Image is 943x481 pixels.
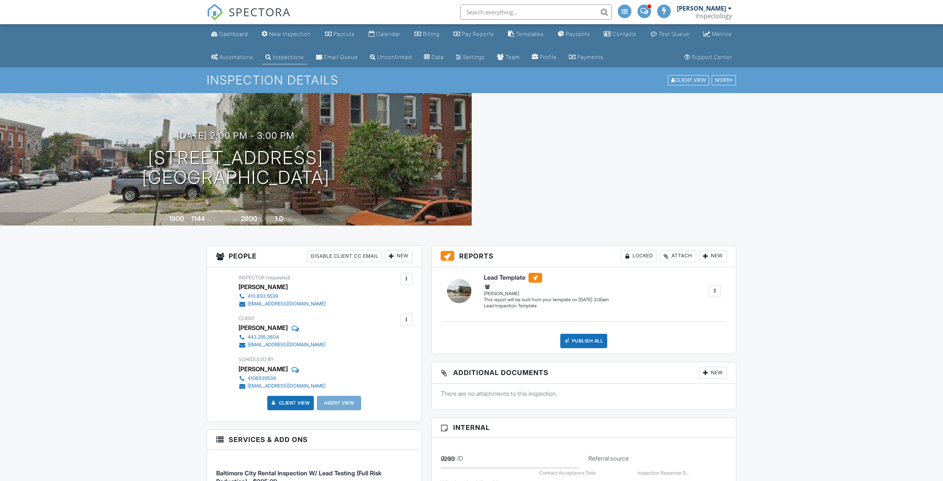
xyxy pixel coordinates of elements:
[159,216,168,222] span: Built
[539,470,596,476] label: Contract Acceptance Date
[313,50,361,64] a: Email Queue
[207,4,223,20] img: The Best Home Inspection Software - Spectora
[241,215,257,223] div: 2800
[266,275,290,280] span: (requested)
[238,375,326,382] a: 4106935539
[432,362,736,384] h3: Additional Documents
[376,31,400,37] div: Calendar
[269,31,311,37] div: New Inspection
[248,301,326,307] div: [EMAIL_ADDRESS][DOMAIN_NAME]
[423,31,440,37] div: Billing
[191,215,205,223] div: 1144
[177,131,295,141] h3: [DATE] 2:00 pm - 3:00 pm
[453,50,488,64] a: Settings
[432,246,736,267] h3: Reports
[284,216,306,222] span: bathrooms
[270,399,310,407] a: Client View
[648,27,692,41] a: Text Queue
[667,77,711,83] a: Client View
[169,215,184,223] div: 1900
[238,300,326,308] a: [EMAIL_ADDRESS][DOMAIN_NAME]
[238,382,326,390] a: [EMAIL_ADDRESS][DOMAIN_NAME]
[377,54,412,60] div: Unconfirmed
[248,342,326,348] div: [EMAIL_ADDRESS][DOMAIN_NAME]
[307,250,382,262] div: Disable Client CC Email
[322,27,358,41] a: Payouts
[540,54,557,60] div: Profile
[621,250,657,262] div: Locked
[441,454,463,462] label: Order ID
[207,246,422,267] h3: People
[494,50,523,64] a: Team
[334,31,355,37] div: Payouts
[712,75,736,86] div: More
[566,50,606,64] a: Payments
[238,333,326,341] a: 443.255.3604
[273,54,304,60] div: Inspections
[668,75,709,86] div: Client View
[441,389,727,398] p: There are no attachments to this inspection.
[484,297,609,303] div: This report will be built from your template on [DATE] 3:00am
[238,281,288,293] div: [PERSON_NAME]
[275,215,283,223] div: 1.0
[681,50,735,64] a: Support Center
[238,322,288,333] div: [PERSON_NAME]
[699,250,727,262] div: New
[484,273,609,283] h6: Lead Template
[577,54,603,60] div: Payments
[462,31,494,37] div: Pay Reports
[699,367,727,379] div: New
[450,27,497,41] a: Pay Reports
[432,418,736,437] h3: Internal
[529,50,560,64] a: Company Profile
[258,216,268,222] span: sq.ft.
[677,5,726,12] div: [PERSON_NAME]
[224,216,240,222] span: Lot Size
[259,27,314,41] a: New Inspection
[421,50,447,64] a: Data
[560,334,608,348] div: Publish All
[484,303,609,309] div: Lead Inspection Template
[207,73,737,87] h1: Inspection Details
[238,341,326,349] a: [EMAIL_ADDRESS][DOMAIN_NAME]
[248,383,326,389] div: [EMAIL_ADDRESS][DOMAIN_NAME]
[238,356,274,362] span: Scheduled By
[484,283,609,297] div: [PERSON_NAME]
[238,293,326,300] a: 410.693.5539
[613,31,636,37] div: Contacts
[248,334,279,340] div: 443.255.3604
[460,5,612,20] input: Search everything...
[207,10,291,26] a: SPECTORA
[208,50,256,64] a: Automations (Advanced)
[219,31,248,37] div: Dashboard
[207,430,422,450] h3: Services & Add ons
[505,54,520,60] div: Team
[555,27,593,41] a: Paysplits
[367,50,415,64] a: Unconfirmed
[505,27,547,41] a: Templates
[712,31,732,37] div: Metrics
[463,54,485,60] div: Settings
[566,31,590,37] div: Paysplits
[248,375,276,381] div: 4106935539
[692,54,732,60] div: Support Center
[516,31,544,37] div: Templates
[238,316,255,321] span: Client
[411,27,443,41] a: Billing
[695,12,732,20] div: Inspectology
[206,216,217,222] span: sq. ft.
[588,454,629,462] label: Referral source
[324,54,358,60] div: Email Queue
[238,275,265,280] span: Inspector
[238,363,288,375] div: [PERSON_NAME]
[248,293,278,299] div: 410.693.5539
[659,31,689,37] div: Text Queue
[220,54,253,60] div: Automations
[637,470,689,476] label: Inspection Response Deadline?
[601,27,639,41] a: Contacts
[142,148,330,188] h1: [STREET_ADDRESS] [GEOGRAPHIC_DATA]
[432,54,444,60] div: Data
[208,27,251,41] a: Dashboard
[700,27,735,41] a: Metrics
[660,250,696,262] div: Attach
